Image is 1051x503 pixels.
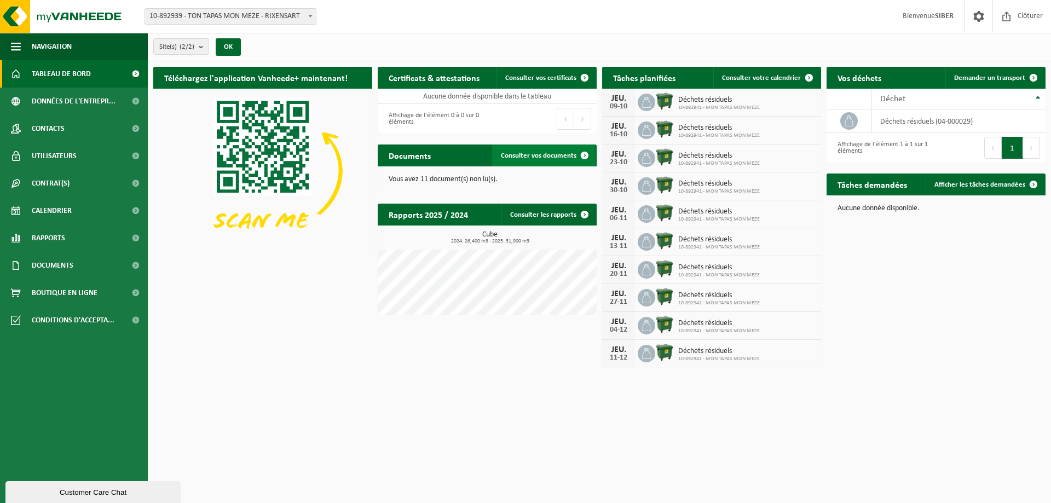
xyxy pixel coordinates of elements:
[678,272,760,279] span: 10-892941 - MON TAPAS MON MEZE
[32,60,91,88] span: Tableau de bord
[608,94,630,103] div: JEU.
[557,108,574,130] button: Previous
[608,317,630,326] div: JEU.
[32,142,77,170] span: Utilisateurs
[5,479,183,503] iframe: chat widget
[608,242,630,250] div: 13-11
[608,345,630,354] div: JEU.
[608,103,630,111] div: 09-10
[32,197,72,224] span: Calendrier
[678,160,760,167] span: 10-892941 - MON TAPAS MON MEZE
[608,187,630,194] div: 30-10
[655,259,674,278] img: WB-1100-HPE-GN-04
[32,279,97,307] span: Boutique en ligne
[827,67,892,88] h2: Vos déchets
[655,120,674,138] img: WB-1100-HPE-GN-04
[678,328,760,334] span: 10-892941 - MON TAPAS MON MEZE
[655,315,674,334] img: WB-1100-HPE-GN-04
[496,67,596,89] a: Consulter vos certificats
[655,287,674,306] img: WB-1100-HPE-GN-04
[608,354,630,362] div: 11-12
[935,12,954,20] strong: SIBER
[678,235,760,244] span: Déchets résiduels
[32,307,114,334] span: Conditions d'accepta...
[378,67,490,88] h2: Certificats & attestations
[32,224,65,252] span: Rapports
[608,234,630,242] div: JEU.
[678,180,760,188] span: Déchets résiduels
[832,136,931,160] div: Affichage de l'élément 1 à 1 sur 1 éléments
[1002,137,1023,159] button: 1
[678,124,760,132] span: Déchets résiduels
[655,148,674,166] img: WB-1100-HPE-GN-04
[378,144,442,166] h2: Documents
[32,33,72,60] span: Navigation
[945,67,1044,89] a: Demander un transport
[180,43,194,50] count: (2/2)
[678,356,760,362] span: 10-892941 - MON TAPAS MON MEZE
[678,96,760,105] span: Déchets résiduels
[492,144,596,166] a: Consulter vos documents
[678,263,760,272] span: Déchets résiduels
[872,109,1046,133] td: déchets résiduels (04-000029)
[655,232,674,250] img: WB-1100-HPE-GN-04
[608,290,630,298] div: JEU.
[678,105,760,111] span: 10-892941 - MON TAPAS MON MEZE
[655,92,674,111] img: WB-1100-HPE-GN-04
[655,343,674,362] img: WB-1100-HPE-GN-04
[838,205,1035,212] p: Aucune donnée disponible.
[501,152,576,159] span: Consulter vos documents
[678,291,760,300] span: Déchets résiduels
[153,38,209,55] button: Site(s)(2/2)
[655,176,674,194] img: WB-1100-HPE-GN-04
[678,188,760,195] span: 10-892941 - MON TAPAS MON MEZE
[880,95,905,103] span: Déchet
[954,74,1025,82] span: Demander un transport
[574,108,591,130] button: Next
[722,74,801,82] span: Consulter votre calendrier
[934,181,1025,188] span: Afficher les tâches demandées
[153,67,359,88] h2: Téléchargez l'application Vanheede+ maintenant!
[678,319,760,328] span: Déchets résiduels
[678,244,760,251] span: 10-892941 - MON TAPAS MON MEZE
[608,270,630,278] div: 20-11
[505,74,576,82] span: Consulter vos certificats
[32,88,116,115] span: Données de l'entrepr...
[926,174,1044,195] a: Afficher les tâches demandées
[383,231,597,244] h3: Cube
[145,8,316,25] span: 10-892939 - TON TAPAS MON MEZE - RIXENSART
[608,206,630,215] div: JEU.
[713,67,820,89] a: Consulter votre calendrier
[608,178,630,187] div: JEU.
[216,38,241,56] button: OK
[32,170,70,197] span: Contrat(s)
[678,347,760,356] span: Déchets résiduels
[32,115,65,142] span: Contacts
[383,107,482,131] div: Affichage de l'élément 0 à 0 sur 0 éléments
[678,132,760,139] span: 10-892941 - MON TAPAS MON MEZE
[608,122,630,131] div: JEU.
[32,252,73,279] span: Documents
[678,207,760,216] span: Déchets résiduels
[655,204,674,222] img: WB-1100-HPE-GN-04
[389,176,586,183] p: Vous avez 11 document(s) non lu(s).
[153,89,372,253] img: Download de VHEPlus App
[608,150,630,159] div: JEU.
[501,204,596,226] a: Consulter les rapports
[608,262,630,270] div: JEU.
[602,67,686,88] h2: Tâches planifiées
[145,9,316,24] span: 10-892939 - TON TAPAS MON MEZE - RIXENSART
[678,216,760,223] span: 10-892941 - MON TAPAS MON MEZE
[378,204,479,225] h2: Rapports 2025 / 2024
[678,152,760,160] span: Déchets résiduels
[608,298,630,306] div: 27-11
[1023,137,1040,159] button: Next
[678,300,760,307] span: 10-892941 - MON TAPAS MON MEZE
[608,131,630,138] div: 16-10
[383,239,597,244] span: 2024: 26,400 m3 - 2025: 31,900 m3
[608,215,630,222] div: 06-11
[378,89,597,104] td: Aucune donnée disponible dans le tableau
[159,39,194,55] span: Site(s)
[827,174,918,195] h2: Tâches demandées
